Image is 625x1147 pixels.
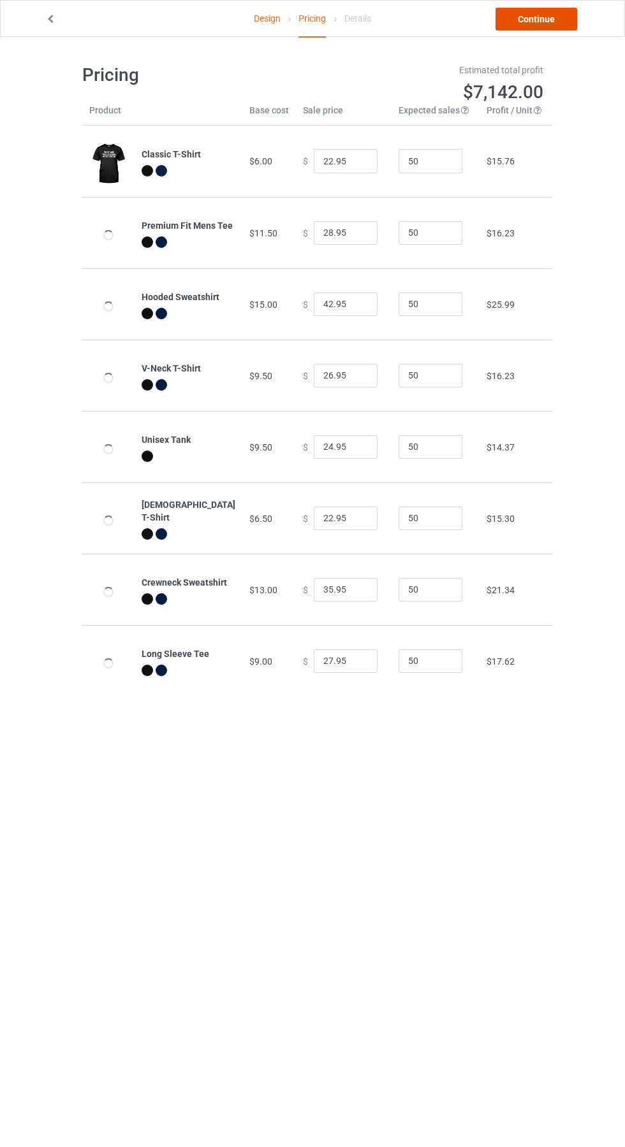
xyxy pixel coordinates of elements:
[303,370,308,380] span: $
[480,104,552,126] th: Profit / Unit
[249,514,272,524] span: $6.50
[487,299,515,310] span: $25.99
[242,104,296,126] th: Base cost
[344,1,371,36] div: Details
[249,228,277,238] span: $11.50
[142,292,219,302] b: Hooded Sweatshirt
[142,500,235,523] b: [DEMOGRAPHIC_DATA] T-Shirt
[249,585,277,595] span: $13.00
[254,1,281,36] a: Design
[142,577,227,588] b: Crewneck Sweatshirt
[249,656,272,667] span: $9.00
[303,656,308,666] span: $
[303,156,308,166] span: $
[142,435,191,445] b: Unisex Tank
[321,64,543,76] div: Estimated total profit
[249,442,272,452] span: $9.50
[82,104,135,126] th: Product
[487,442,515,452] span: $14.37
[487,228,515,238] span: $16.23
[487,585,515,595] span: $21.34
[303,227,308,238] span: $
[487,656,515,667] span: $17.62
[487,371,515,381] span: $16.23
[142,149,201,159] b: Classic T-Shirt
[82,64,304,87] h1: Pricing
[303,299,308,309] span: $
[142,649,209,659] b: Long Sleeve Tee
[487,514,515,524] span: $15.30
[296,104,392,126] th: Sale price
[142,220,233,231] b: Premium Fit Mens Tee
[249,371,272,381] span: $9.50
[487,156,515,166] span: $15.76
[463,82,543,103] span: $7,142.00
[298,1,326,38] div: Pricing
[392,104,480,126] th: Expected sales
[249,156,272,166] span: $6.00
[496,8,577,31] a: Continue
[142,363,201,373] b: V-Neck T-Shirt
[303,442,308,452] span: $
[249,299,277,310] span: $15.00
[303,584,308,595] span: $
[303,513,308,523] span: $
